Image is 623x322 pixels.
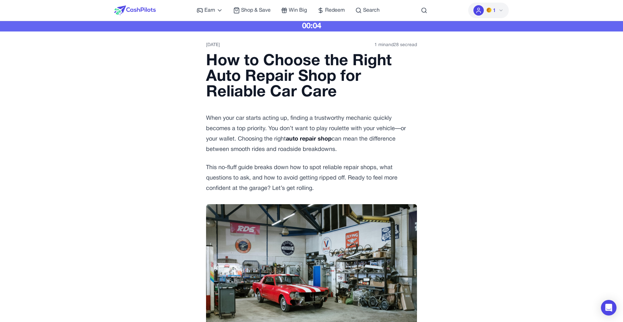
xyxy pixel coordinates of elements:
span: Win Big [289,6,307,14]
span: Shop & Save [241,6,271,14]
button: PMs1 [468,3,509,18]
strong: How to Choose the Right Auto Repair Shop for Reliable Car Care [206,54,392,100]
span: Redeem [325,6,345,14]
a: Redeem [317,6,345,14]
span: Earn [204,6,215,14]
time: [DATE] [206,42,220,48]
div: Open Intercom Messenger [601,300,617,316]
a: Shop & Save [233,6,271,14]
img: PMs [486,7,492,13]
p: This no-fluff guide breaks down how to spot reliable repair shops, what questions to ask, and how... [206,163,417,194]
p: When your car starts acting up, finding a trustworthy mechanic quickly becomes a top priority. Yo... [206,113,417,155]
a: Search [355,6,380,14]
strong: auto repair shop [286,136,332,142]
img: CashPilots Logo [114,6,156,15]
a: Win Big [281,6,307,14]
span: 1 [493,7,496,15]
span: Search [363,6,380,14]
a: Earn [197,6,223,14]
time: 1 min and 28 sec read [374,42,417,48]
